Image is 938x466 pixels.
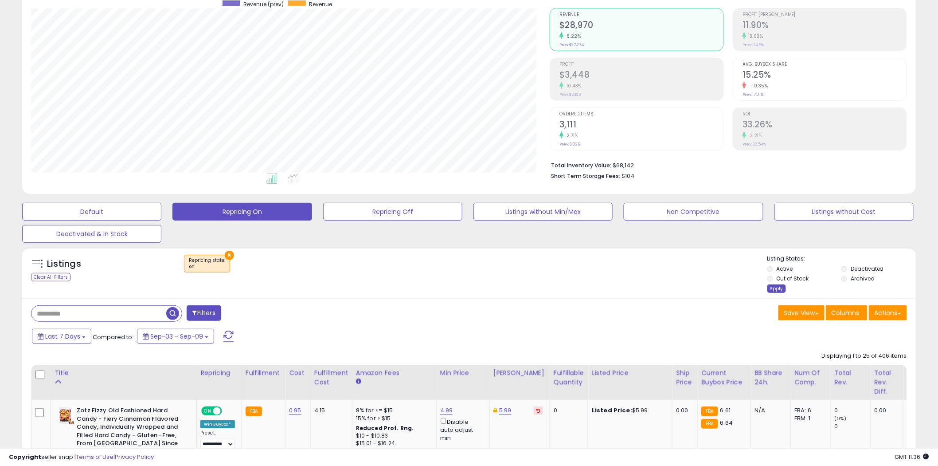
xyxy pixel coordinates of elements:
[851,265,884,272] label: Deactivated
[869,305,907,320] button: Actions
[777,265,793,272] label: Active
[563,83,582,89] small: 10.43%
[563,132,578,139] small: 2.71%
[624,203,763,221] button: Non Competitive
[172,203,312,221] button: Repricing On
[243,0,284,8] span: Revenue (prev)
[851,275,875,282] label: Archived
[767,284,786,293] div: Apply
[202,407,213,415] span: ON
[743,119,907,131] h2: 33.26%
[834,407,870,415] div: 0
[55,368,193,378] div: Title
[189,264,225,270] div: on
[559,12,723,17] span: Revenue
[832,308,860,317] span: Columns
[246,368,281,378] div: Fulfillment
[554,407,581,415] div: 0
[32,329,91,344] button: Last 7 Days
[551,172,620,180] b: Short Term Storage Fees:
[559,119,723,131] h2: 3,111
[743,92,763,97] small: Prev: 17.01%
[187,305,221,321] button: Filters
[314,368,348,387] div: Fulfillment Cost
[834,415,847,422] small: (0%)
[592,407,665,415] div: $5.99
[57,407,74,424] img: 51QwuWFQtUL._SL40_.jpg
[356,415,430,423] div: 15% for > $15
[563,33,581,39] small: 6.22%
[834,423,870,430] div: 0
[289,406,301,415] a: 0.95
[778,305,825,320] button: Save View
[323,203,462,221] button: Repricing Off
[822,352,907,360] div: Displaying 1 to 25 of 406 items
[31,273,70,281] div: Clear All Filters
[559,70,723,82] h2: $3,448
[559,20,723,32] h2: $28,970
[743,42,764,47] small: Prev: 11.45%
[93,333,133,341] span: Compared to:
[746,132,762,139] small: 2.21%
[895,453,929,461] span: 2025-09-17 11:36 GMT
[440,406,453,415] a: 4.99
[499,406,512,415] a: 5.99
[559,142,581,147] small: Prev: 3,029
[720,419,733,427] span: 6.64
[150,332,203,341] span: Sep-03 - Sep-09
[754,368,787,387] div: BB Share 24h.
[701,419,718,429] small: FBA
[356,432,430,440] div: $10 - $10.83
[874,407,896,415] div: 0.00
[356,407,430,415] div: 8% for <= $15
[592,368,668,378] div: Listed Price
[774,203,914,221] button: Listings without Cost
[743,62,907,67] span: Avg. Buybox Share
[743,20,907,32] h2: 11.90%
[9,453,41,461] strong: Copyright
[221,407,235,415] span: OFF
[559,92,581,97] small: Prev: $3,123
[22,203,161,221] button: Default
[754,407,784,415] div: N/A
[440,417,483,442] div: Disable auto adjust min
[743,112,907,117] span: ROI
[559,42,584,47] small: Prev: $27,274
[356,378,361,386] small: Amazon Fees.
[621,172,634,180] span: $104
[592,406,632,415] b: Listed Price:
[200,368,238,378] div: Repricing
[473,203,613,221] button: Listings without Min/Max
[45,332,80,341] span: Last 7 Days
[47,258,81,270] h5: Listings
[493,368,546,378] div: [PERSON_NAME]
[137,329,214,344] button: Sep-03 - Sep-09
[767,255,916,263] p: Listing States:
[701,407,718,416] small: FBA
[874,368,899,396] div: Total Rev. Diff.
[794,415,824,423] div: FBM: 1
[794,407,824,415] div: FBA: 6
[777,275,809,282] label: Out of Stock
[200,430,235,450] div: Preset:
[743,142,766,147] small: Prev: 32.54%
[356,424,414,432] b: Reduced Prof. Rng.
[189,257,225,270] span: Repricing state :
[746,33,763,39] small: 3.93%
[826,305,868,320] button: Columns
[701,368,747,387] div: Current Buybox Price
[309,0,332,8] span: Revenue
[22,225,161,243] button: Deactivated & In Stock
[77,407,184,458] b: Zotz Fizzy Old Fashioned Hard Candy - Fiery Cinnamon Flavored Candy, Individually Wrapped and Fil...
[676,407,691,415] div: 0.00
[834,368,867,387] div: Total Rev.
[356,368,433,378] div: Amazon Fees
[743,70,907,82] h2: 15.25%
[676,368,694,387] div: Ship Price
[246,407,262,416] small: FBA
[225,251,234,260] button: ×
[289,368,307,378] div: Cost
[76,453,113,461] a: Terms of Use
[200,420,235,428] div: Win BuyBox *
[559,112,723,117] span: Ordered Items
